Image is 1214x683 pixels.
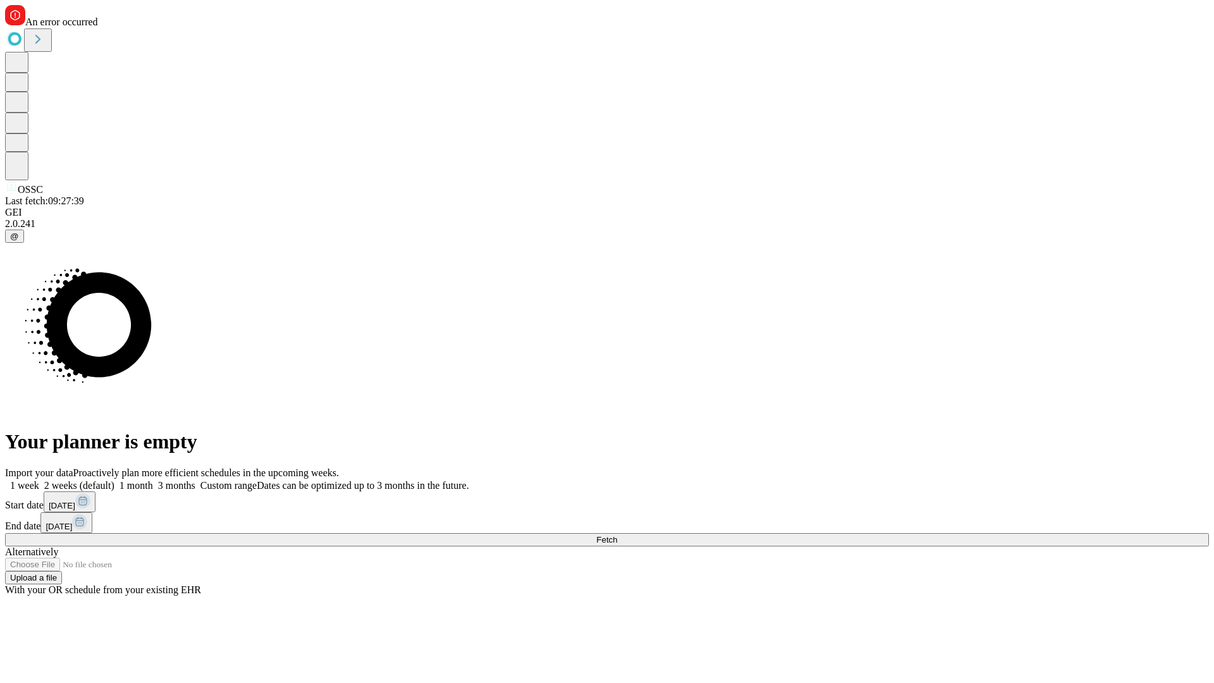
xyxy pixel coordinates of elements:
button: [DATE] [44,491,95,512]
button: @ [5,230,24,243]
h1: Your planner is empty [5,430,1209,453]
span: Last fetch: 09:27:39 [5,195,84,206]
div: End date [5,512,1209,533]
span: 2 weeks (default) [44,480,114,491]
span: Import your data [5,467,73,478]
span: 1 week [10,480,39,491]
span: @ [10,231,19,241]
span: Proactively plan more efficient schedules in the upcoming weeks. [73,467,339,478]
span: 3 months [158,480,195,491]
span: An error occurred [25,16,98,27]
span: Alternatively [5,546,58,557]
span: 1 month [120,480,153,491]
div: GEI [5,207,1209,218]
button: [DATE] [40,512,92,533]
button: Upload a file [5,571,62,584]
span: Fetch [596,535,617,545]
span: [DATE] [49,501,75,510]
span: Dates can be optimized up to 3 months in the future. [257,480,469,491]
span: Custom range [200,480,257,491]
button: Fetch [5,533,1209,546]
span: [DATE] [46,522,72,531]
div: Start date [5,491,1209,512]
div: 2.0.241 [5,218,1209,230]
span: OSSC [18,184,43,195]
span: With your OR schedule from your existing EHR [5,584,201,595]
